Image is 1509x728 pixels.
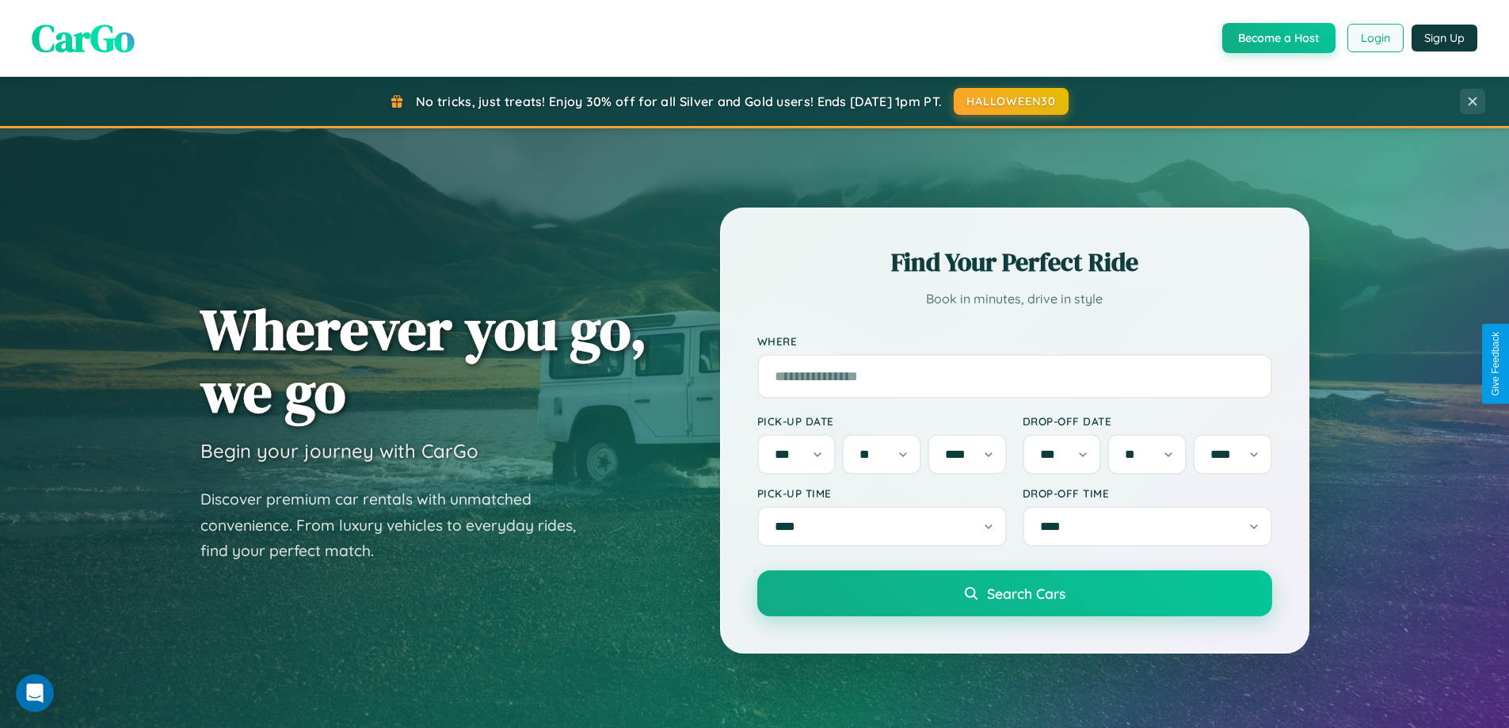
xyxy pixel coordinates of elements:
[757,245,1272,280] h2: Find Your Perfect Ride
[16,674,54,712] iframe: Intercom live chat
[757,334,1272,348] label: Where
[200,486,596,564] p: Discover premium car rentals with unmatched convenience. From luxury vehicles to everyday rides, ...
[757,570,1272,616] button: Search Cars
[757,288,1272,311] p: Book in minutes, drive in style
[32,12,135,64] span: CarGo
[1347,24,1404,52] button: Login
[1023,486,1272,500] label: Drop-off Time
[1412,25,1477,51] button: Sign Up
[1222,23,1336,53] button: Become a Host
[1023,414,1272,428] label: Drop-off Date
[987,585,1065,602] span: Search Cars
[954,88,1069,115] button: HALLOWEEN30
[757,414,1007,428] label: Pick-up Date
[1490,332,1501,396] div: Give Feedback
[757,486,1007,500] label: Pick-up Time
[416,93,942,109] span: No tricks, just treats! Enjoy 30% off for all Silver and Gold users! Ends [DATE] 1pm PT.
[200,298,647,423] h1: Wherever you go, we go
[200,439,478,463] h3: Begin your journey with CarGo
